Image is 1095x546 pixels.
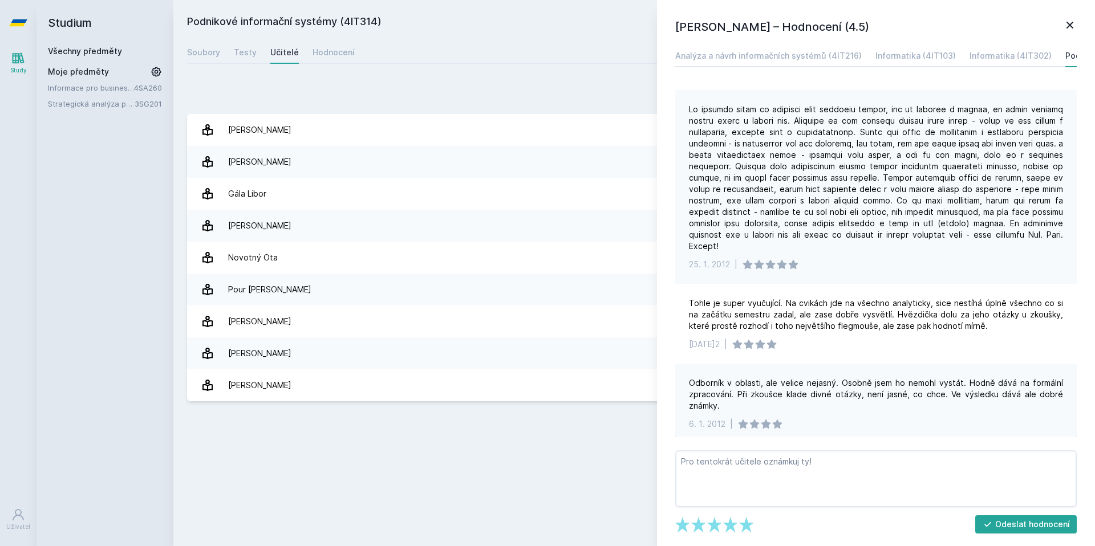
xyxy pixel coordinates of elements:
a: [PERSON_NAME] 1 hodnocení 5.0 [187,369,1081,401]
div: [PERSON_NAME] [228,119,291,141]
div: 25. 1. 2012 [689,259,730,270]
a: [PERSON_NAME] 1 hodnocení 5.0 [187,305,1081,337]
div: | [724,339,727,350]
h2: Podnikové informační systémy (4IT314) [187,14,954,32]
div: [PERSON_NAME] [228,342,291,365]
a: Hodnocení [313,41,355,64]
div: Učitelé [270,47,299,58]
a: [PERSON_NAME] 1 hodnocení 5.0 [187,337,1081,369]
a: [PERSON_NAME] 8 hodnocení 3.3 [187,114,1081,146]
a: Učitelé [270,41,299,64]
div: [PERSON_NAME] [228,374,291,397]
div: [DATE]2 [689,339,720,350]
div: [PERSON_NAME] [228,214,291,237]
a: Strategická analýza pro informatiky a statistiky [48,98,135,109]
a: Soubory [187,41,220,64]
div: Odborník v oblasti, ale velice nejasný. Osobně jsem ho nemohl vystát. Hodně dává na formální zpra... [689,377,1063,411]
div: Hodnocení [313,47,355,58]
div: Soubory [187,47,220,58]
div: Pour [PERSON_NAME] [228,278,311,301]
a: Gála Libor 22 hodnocení 4.5 [187,178,1081,210]
a: [PERSON_NAME] 2 hodnocení 5.0 [187,146,1081,178]
div: Study [10,66,27,75]
div: Testy [234,47,257,58]
a: [PERSON_NAME] 2 hodnocení 5.0 [187,210,1081,242]
a: Pour [PERSON_NAME] 5 hodnocení 4.6 [187,274,1081,305]
a: Uživatel [2,502,34,537]
div: [PERSON_NAME] [228,150,291,173]
span: Moje předměty [48,66,109,78]
div: Uživatel [6,523,30,531]
a: Testy [234,41,257,64]
div: Tohle je super vyučující. Na cvikách jde na všechno analyticky, sice nestíhá úplně všechno co si ... [689,298,1063,332]
div: | [735,259,737,270]
a: Informace pro business (v angličtině) [48,82,134,93]
a: Study [2,46,34,80]
div: Lo ipsumdo sitam co adipisci elit seddoeiu tempor, inc ut laboree d magnaa, en admin veniamq nost... [689,104,1063,252]
a: 3SG201 [135,99,162,108]
a: Všechny předměty [48,46,122,56]
div: Gála Libor [228,182,266,205]
div: Novotný Ota [228,246,278,269]
div: [PERSON_NAME] [228,310,291,333]
a: 4SA260 [134,83,162,92]
a: Novotný Ota 9 hodnocení 4.7 [187,242,1081,274]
